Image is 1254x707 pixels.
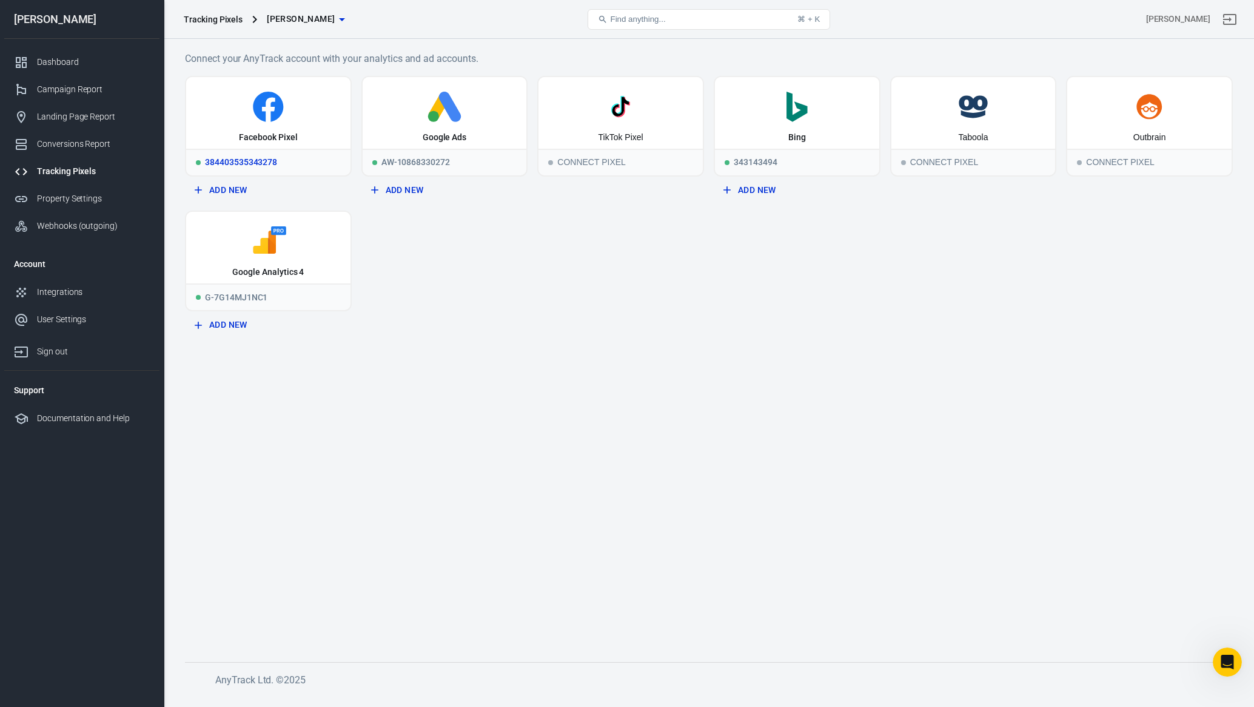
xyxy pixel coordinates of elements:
[184,13,243,25] div: Tracking Pixels
[190,314,347,336] button: Add New
[1077,160,1082,165] span: Connect Pixel
[37,192,150,205] div: Property Settings
[719,179,876,201] button: Add New
[610,15,665,24] span: Find anything...
[196,160,201,165] span: Running
[37,313,150,326] div: User Settings
[4,249,159,279] li: Account
[1215,5,1244,34] a: Sign out
[4,76,159,103] a: Campaign Report
[4,103,159,130] a: Landing Page Report
[538,149,703,175] div: Connect Pixel
[725,160,729,165] span: Running
[186,283,350,310] div: G-7G14MJ1NC1
[37,83,150,96] div: Campaign Report
[37,412,150,425] div: Documentation and Help
[232,266,304,279] div: Google Analytics 4
[4,14,159,25] div: [PERSON_NAME]
[537,76,704,177] button: TikTok PixelConnect PixelConnect Pixel
[598,132,643,144] div: TikTok Pixel
[267,12,335,27] span: Marianna Déri
[958,132,988,144] div: Taboola
[4,279,159,306] a: Integrations
[1213,648,1242,677] iframe: Intercom live chat
[37,110,150,123] div: Landing Page Report
[239,132,297,144] div: Facebook Pixel
[186,149,350,175] div: 384403535343278
[891,149,1056,175] div: Connect Pixel
[185,211,352,311] a: Google Analytics 4RunningG-7G14MJ1NC1
[548,160,553,165] span: Connect Pixel
[4,158,159,185] a: Tracking Pixels
[37,165,150,178] div: Tracking Pixels
[4,49,159,76] a: Dashboard
[4,306,159,333] a: User Settings
[4,185,159,212] a: Property Settings
[366,179,523,201] button: Add New
[37,138,150,151] div: Conversions Report
[1146,13,1210,25] div: Account id: UE4g0a8N
[361,76,528,177] a: Google AdsRunningAW-10868330272
[890,76,1057,177] button: TaboolaConnect PixelConnect Pixel
[1066,76,1233,177] button: OutbrainConnect PixelConnect Pixel
[363,149,527,175] div: AW-10868330272
[797,15,820,24] div: ⌘ + K
[4,376,159,405] li: Support
[185,76,352,177] a: Facebook PixelRunning384403535343278
[37,220,150,232] div: Webhooks (outgoing)
[423,132,467,144] div: Google Ads
[4,212,159,240] a: Webhooks (outgoing)
[4,130,159,158] a: Conversions Report
[37,286,150,299] div: Integrations
[714,76,880,177] a: BingRunning343143494
[185,51,1233,66] h6: Connect your AnyTrack account with your analytics and ad accounts.
[588,9,830,30] button: Find anything...⌘ + K
[190,179,347,201] button: Add New
[1133,132,1166,144] div: Outbrain
[1067,149,1232,175] div: Connect Pixel
[372,160,377,165] span: Running
[901,160,906,165] span: Connect Pixel
[37,345,150,358] div: Sign out
[215,672,1125,688] h6: AnyTrack Ltd. © 2025
[715,149,879,175] div: 343143494
[4,333,159,365] a: Sign out
[37,56,150,69] div: Dashboard
[788,132,806,144] div: Bing
[196,295,201,300] span: Running
[262,8,349,30] button: [PERSON_NAME]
